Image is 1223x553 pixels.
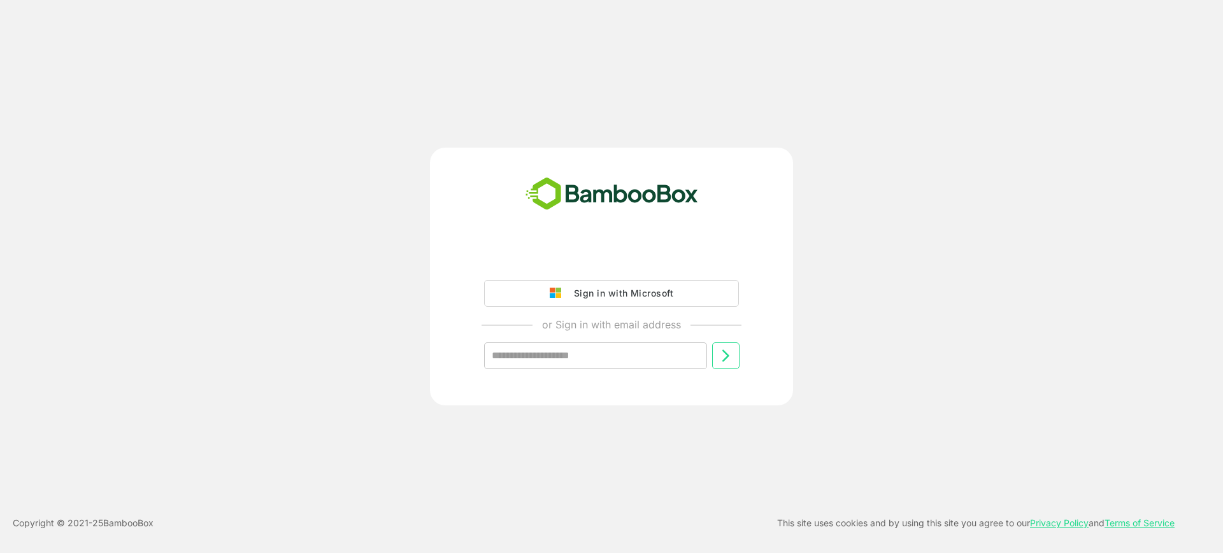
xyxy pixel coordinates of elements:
p: Copyright © 2021- 25 BambooBox [13,515,154,531]
img: google [550,288,568,299]
p: or Sign in with email address [542,317,681,332]
p: This site uses cookies and by using this site you agree to our and [777,515,1175,531]
img: bamboobox [519,173,705,215]
iframe: Sign in with Google Button [478,244,745,272]
a: Terms of Service [1105,517,1175,528]
div: Sign in with Microsoft [568,285,673,302]
button: Sign in with Microsoft [484,280,739,307]
a: Privacy Policy [1030,517,1089,528]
